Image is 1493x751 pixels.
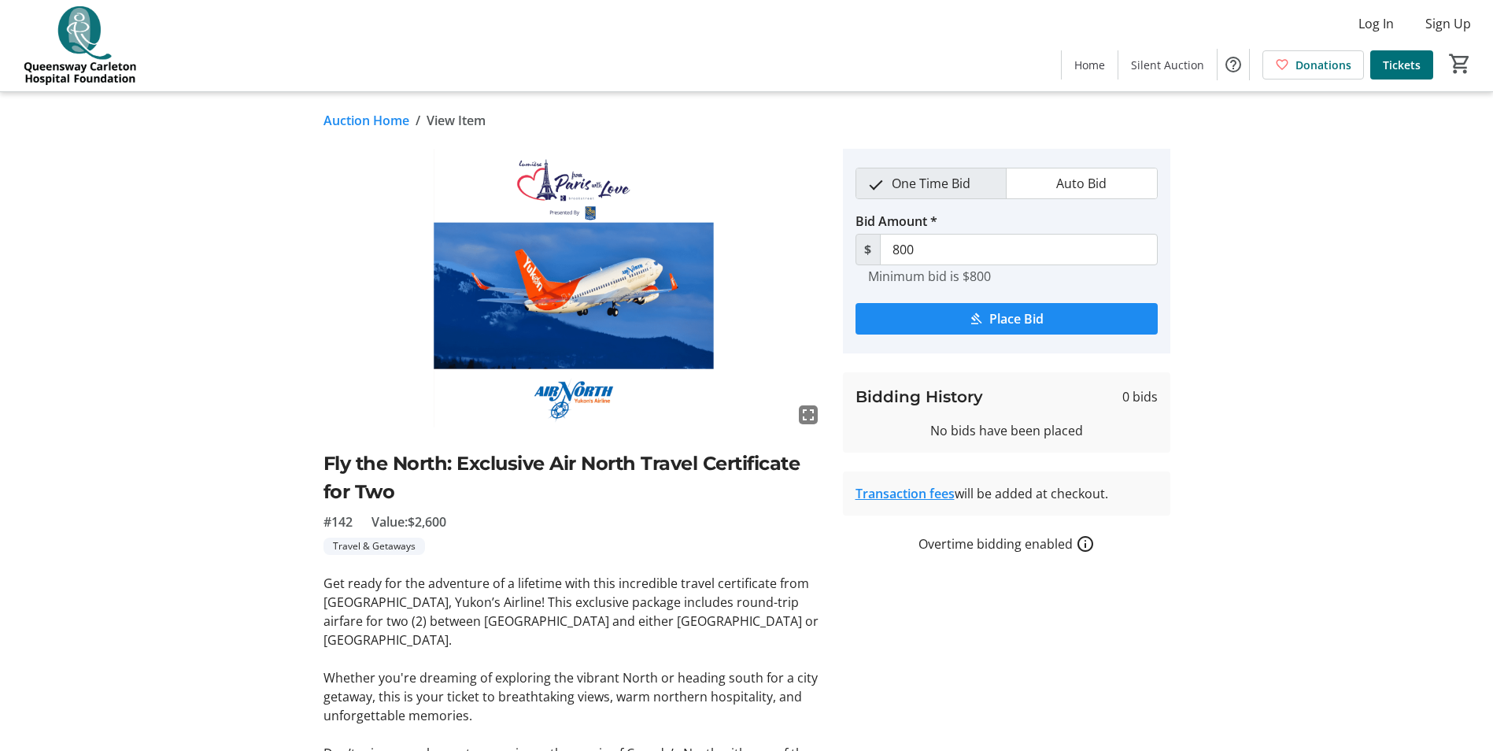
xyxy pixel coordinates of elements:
[1218,49,1249,80] button: Help
[1062,50,1118,80] a: Home
[1131,57,1204,73] span: Silent Auction
[1346,11,1406,36] button: Log In
[1262,50,1364,80] a: Donations
[1413,11,1484,36] button: Sign Up
[371,512,446,531] span: Value: $2,600
[323,512,353,531] span: #142
[323,149,824,431] img: Image
[843,535,1170,553] div: Overtime bidding enabled
[1047,168,1116,198] span: Auto Bid
[1425,14,1471,33] span: Sign Up
[1122,387,1158,406] span: 0 bids
[856,385,983,409] h3: Bidding History
[323,449,824,506] h2: Fly the North: Exclusive Air North Travel Certificate for Two
[882,168,980,198] span: One Time Bid
[1076,535,1095,553] a: How overtime bidding works for silent auctions
[856,234,881,265] span: $
[1074,57,1105,73] span: Home
[799,405,818,424] mat-icon: fullscreen
[323,111,409,130] a: Auction Home
[1358,14,1394,33] span: Log In
[856,212,937,231] label: Bid Amount *
[856,485,955,502] a: Transaction fees
[856,421,1158,440] div: No bids have been placed
[1370,50,1433,80] a: Tickets
[1118,50,1217,80] a: Silent Auction
[9,6,150,85] img: QCH Foundation's Logo
[427,111,486,130] span: View Item
[1295,57,1351,73] span: Donations
[856,484,1158,503] div: will be added at checkout.
[1446,50,1474,78] button: Cart
[416,111,420,130] span: /
[323,574,824,649] p: Get ready for the adventure of a lifetime with this incredible travel certificate from [GEOGRAPHI...
[868,268,991,284] tr-hint: Minimum bid is $800
[989,309,1044,328] span: Place Bid
[323,668,824,725] p: Whether you're dreaming of exploring the vibrant North or heading south for a city getaway, this ...
[1383,57,1421,73] span: Tickets
[856,303,1158,335] button: Place Bid
[323,538,425,555] tr-label-badge: Travel & Getaways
